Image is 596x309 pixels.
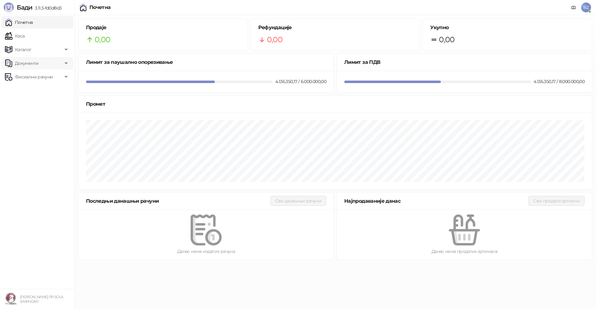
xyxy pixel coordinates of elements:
small: [PERSON_NAME] PR SOUL SIMPHONY [20,295,64,304]
h5: Продаје [86,24,240,31]
div: Најпродаваније данас [344,197,528,205]
span: BZ [581,2,591,12]
div: Последњи данашњи рачуни [86,197,270,205]
img: Logo [4,2,14,12]
div: 4.136.350,17 / 8.000.000,00 [532,78,586,85]
a: Документација [569,2,579,12]
div: Данас нема продатих артикала [347,248,582,255]
h5: Укупно [430,24,585,31]
span: 0,00 [439,34,454,46]
h5: Рефундације [258,24,413,31]
span: Бади [17,4,32,11]
button: Сви продати артикли [528,196,585,206]
div: Почетна [89,5,111,10]
span: Каталог [15,43,32,56]
div: Лимит за ПДВ [344,58,585,66]
img: 64x64-companyLogo-e418d1b2-359f-4ec1-b51f-8de31370409e.png [5,293,17,305]
div: Данас нема издатих рачуна [88,248,324,255]
div: 4.136.350,17 / 6.000.000,00 [274,78,327,85]
span: Документи [15,57,38,69]
button: Сви данашњи рачуни [270,196,326,206]
span: 0,00 [95,34,110,46]
span: Фискални рачуни [15,71,53,83]
span: 0,00 [267,34,282,46]
a: Почетна [5,16,33,29]
div: Лимит за паушално опорезивање [86,58,326,66]
span: 3.11.3-fd0d8d3 [32,5,61,11]
div: Промет [86,100,585,108]
a: Каса [5,30,25,42]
